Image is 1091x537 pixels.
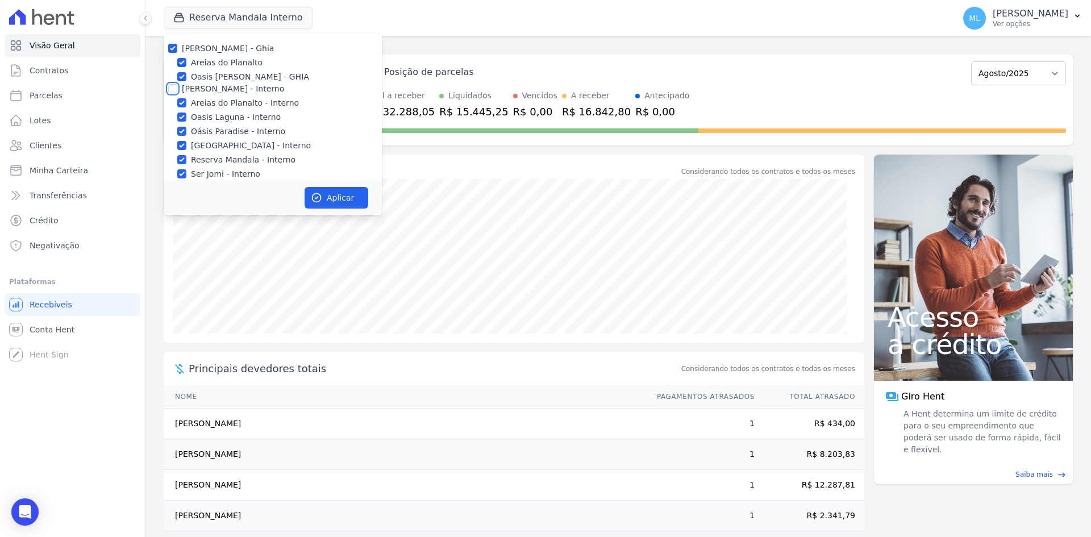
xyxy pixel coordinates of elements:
span: Parcelas [30,90,63,101]
span: a crédito [888,331,1059,358]
label: Oásis Paradise - Interno [191,126,285,138]
td: [PERSON_NAME] [164,470,646,501]
th: Total Atrasado [755,385,864,409]
div: Posição de parcelas [384,65,474,79]
td: R$ 2.341,79 [755,501,864,531]
label: Reserva Mandala - Interno [191,154,295,166]
span: Giro Hent [901,390,944,403]
td: R$ 12.287,81 [755,470,864,501]
span: Crédito [30,215,59,226]
div: Liquidados [448,90,492,102]
td: 1 [646,501,755,531]
label: Oasis Laguna - Interno [191,111,281,123]
button: ML [PERSON_NAME] Ver opções [954,2,1091,34]
div: Antecipado [644,90,689,102]
td: R$ 8.203,83 [755,439,864,470]
th: Nome [164,385,646,409]
label: Areias do Planalto [191,57,263,69]
label: Areias do Planalto - Interno [191,97,299,109]
div: Plataformas [9,275,136,289]
span: ML [969,14,980,22]
td: [PERSON_NAME] [164,439,646,470]
label: Oasis [PERSON_NAME] - GHIA [191,71,309,83]
div: R$ 16.842,80 [562,104,631,119]
div: R$ 0,00 [635,104,689,119]
p: [PERSON_NAME] [993,8,1068,19]
div: Saldo devedor total [189,164,679,179]
span: Negativação [30,240,80,251]
div: Vencidos [522,90,557,102]
span: Considerando todos os contratos e todos os meses [681,364,855,374]
button: Aplicar [305,187,368,209]
label: [PERSON_NAME] - Ghia [182,44,274,53]
label: [GEOGRAPHIC_DATA] - Interno [191,140,311,152]
span: Conta Hent [30,324,74,335]
div: Total a receber [366,90,435,102]
th: Pagamentos Atrasados [646,385,755,409]
a: Recebíveis [5,293,140,316]
span: Saiba mais [1015,469,1053,480]
span: east [1057,471,1066,479]
div: A receber [571,90,610,102]
a: Saiba mais east [881,469,1066,480]
span: Recebíveis [30,299,72,310]
span: Acesso [888,303,1059,331]
span: A Hent determina um limite de crédito para o seu empreendimento que poderá ser usado de forma ráp... [901,408,1061,456]
td: [PERSON_NAME] [164,501,646,531]
a: Parcelas [5,84,140,107]
td: 1 [646,409,755,439]
div: R$ 0,00 [513,104,557,119]
td: 1 [646,470,755,501]
td: [PERSON_NAME] [164,409,646,439]
span: Minha Carteira [30,165,88,176]
a: Visão Geral [5,34,140,57]
a: Transferências [5,184,140,207]
a: Crédito [5,209,140,232]
p: Ver opções [993,19,1068,28]
a: Contratos [5,59,140,82]
a: Lotes [5,109,140,132]
div: R$ 15.445,25 [439,104,508,119]
span: Transferências [30,190,87,201]
a: Minha Carteira [5,159,140,182]
a: Clientes [5,134,140,157]
a: Negativação [5,234,140,257]
div: Open Intercom Messenger [11,498,39,526]
span: Clientes [30,140,61,151]
a: Conta Hent [5,318,140,341]
span: Lotes [30,115,51,126]
td: 1 [646,439,755,470]
span: Principais devedores totais [189,361,679,376]
td: R$ 434,00 [755,409,864,439]
div: R$ 32.288,05 [366,104,435,119]
label: Ser Jomi - Interno [191,168,260,180]
span: Visão Geral [30,40,75,51]
span: Contratos [30,65,68,76]
div: Considerando todos os contratos e todos os meses [681,166,855,177]
label: [PERSON_NAME] - Interno [182,84,284,93]
button: Reserva Mandala Interno [164,7,313,28]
